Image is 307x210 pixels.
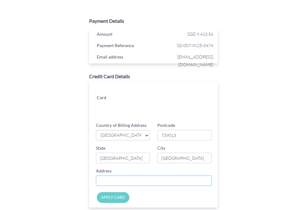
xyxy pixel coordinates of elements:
a: [GEOGRAPHIC_DATA] [96,130,150,140]
span: [EMAIL_ADDRESS][DOMAIN_NAME] [155,53,213,68]
label: City [157,145,165,151]
div: Email address [92,53,155,62]
div: Payment Details [89,18,218,25]
span: SG-007-IN25-0474 [155,42,213,49]
input: APPLY CARD [97,192,129,203]
label: Postcode [157,122,175,128]
iframe: Secure card expiration date input frame [128,101,170,112]
span: SGD 9,413.56 [187,31,213,37]
div: Payment Reference [92,42,155,51]
label: State [96,145,105,151]
label: Country of Billing Address [96,122,147,128]
div: Amount [92,30,155,39]
iframe: Secure card number input frame [128,87,212,99]
iframe: Secure card security code input frame [171,101,213,112]
div: Credit Card Details [89,73,218,80]
div: Card [92,94,124,103]
span: [GEOGRAPHIC_DATA] [100,132,141,139]
label: Address [96,168,112,174]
